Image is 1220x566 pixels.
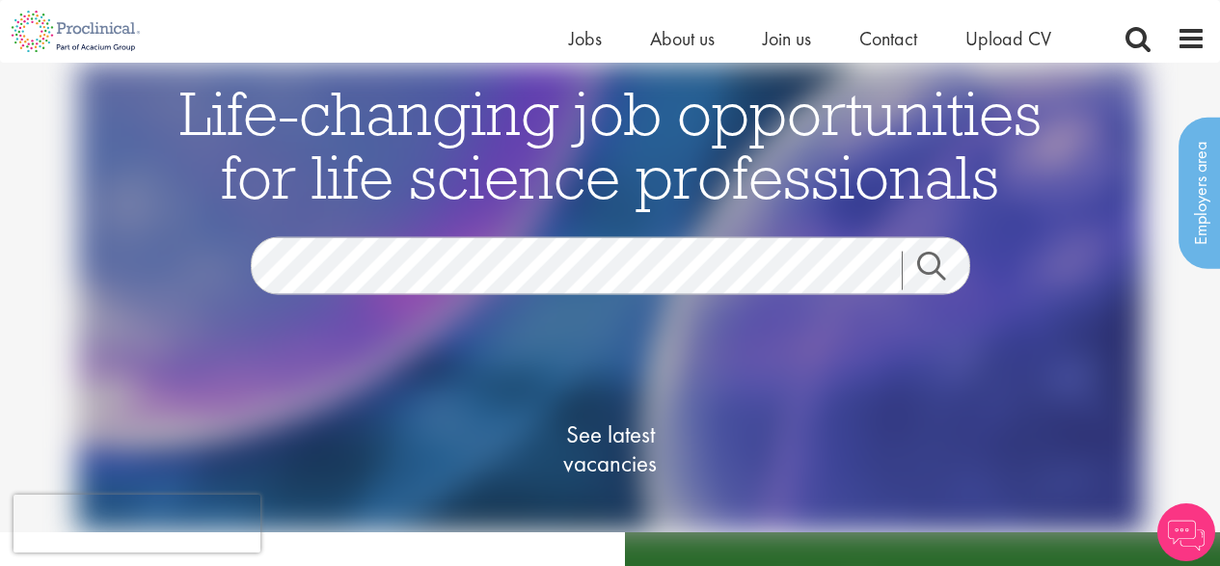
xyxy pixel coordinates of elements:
a: About us [650,26,715,51]
img: candidate home [76,63,1144,532]
a: Contact [859,26,917,51]
a: Upload CV [965,26,1051,51]
span: Life-changing job opportunities for life science professionals [179,73,1042,214]
iframe: reCAPTCHA [14,495,260,553]
a: See latestvacancies [514,342,707,554]
img: Chatbot [1157,503,1215,561]
a: Jobs [569,26,602,51]
span: See latest vacancies [514,419,707,477]
a: Job search submit button [902,251,985,289]
a: Join us [763,26,811,51]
